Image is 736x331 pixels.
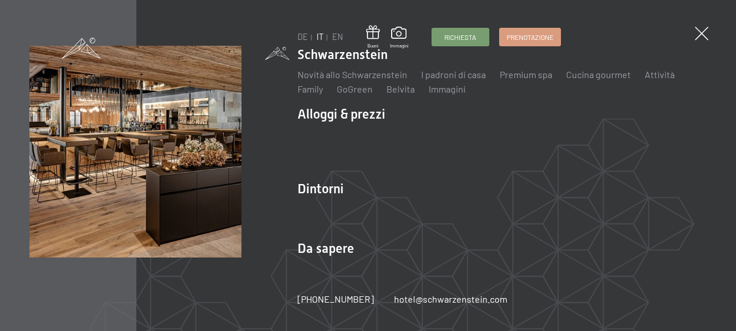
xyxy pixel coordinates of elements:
[366,25,380,49] a: Buoni
[394,293,507,306] a: hotel@schwarzenstein.com
[432,28,489,46] a: Richiesta
[317,32,324,42] a: IT
[566,69,631,80] a: Cucina gourmet
[298,293,374,306] a: [PHONE_NUMBER]
[337,83,373,94] a: GoGreen
[298,83,323,94] a: Family
[390,27,408,49] a: Immagini
[298,69,407,80] a: Novità allo Schwarzenstein
[507,32,553,42] span: Prenotazione
[500,28,560,46] a: Prenotazione
[429,83,466,94] a: Immagini
[386,83,415,94] a: Belvita
[366,43,380,49] span: Buoni
[298,32,308,42] a: DE
[421,69,486,80] a: I padroni di casa
[390,43,408,49] span: Immagini
[645,69,675,80] a: Attività
[298,293,374,304] span: [PHONE_NUMBER]
[332,32,343,42] a: EN
[500,69,552,80] a: Premium spa
[444,32,476,42] span: Richiesta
